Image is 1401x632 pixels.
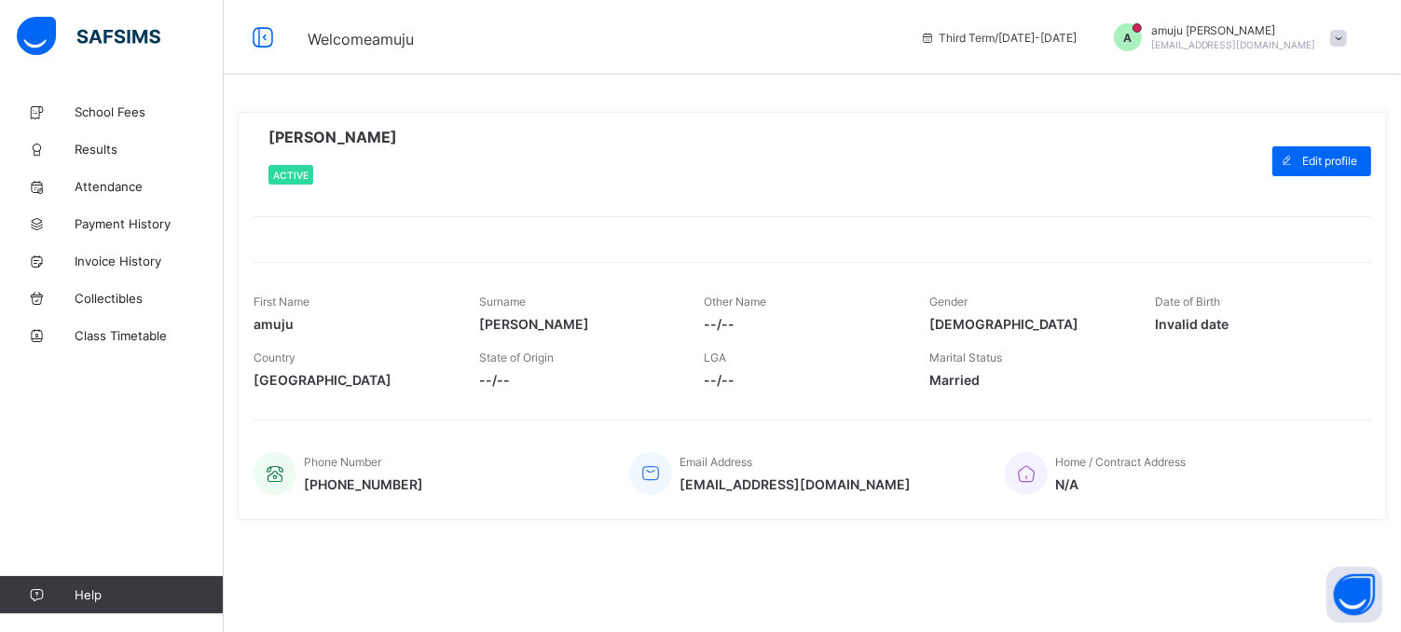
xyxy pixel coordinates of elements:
[479,295,526,309] span: Surname
[929,350,1002,364] span: Marital Status
[920,31,1077,45] span: session/term information
[254,350,295,364] span: Country
[304,455,381,469] span: Phone Number
[479,316,677,332] span: [PERSON_NAME]
[479,372,677,388] span: --/--
[929,295,968,309] span: Gender
[273,170,309,181] span: Active
[268,128,397,146] span: [PERSON_NAME]
[705,350,727,364] span: LGA
[254,372,451,388] span: [GEOGRAPHIC_DATA]
[1326,567,1382,623] button: Open asap
[680,476,911,492] span: [EMAIL_ADDRESS][DOMAIN_NAME]
[75,587,223,602] span: Help
[75,291,224,306] span: Collectibles
[1155,316,1353,332] span: Invalid date
[1151,39,1316,50] span: [EMAIL_ADDRESS][DOMAIN_NAME]
[75,179,224,194] span: Attendance
[1155,295,1220,309] span: Date of Birth
[1055,476,1186,492] span: N/A
[705,372,902,388] span: --/--
[705,316,902,332] span: --/--
[929,316,1127,332] span: [DEMOGRAPHIC_DATA]
[308,30,414,48] span: Welcome amuju
[75,104,224,119] span: School Fees
[1123,31,1132,45] span: A
[304,476,423,492] span: [PHONE_NUMBER]
[17,17,160,56] img: safsims
[1095,23,1356,51] div: amujuhassan
[1302,154,1357,168] span: Edit profile
[75,216,224,231] span: Payment History
[254,316,451,332] span: amuju
[254,295,309,309] span: First Name
[479,350,554,364] span: State of Origin
[75,254,224,268] span: Invoice History
[705,295,767,309] span: Other Name
[1151,23,1316,37] span: amuju [PERSON_NAME]
[75,142,224,157] span: Results
[929,372,1127,388] span: Married
[680,455,752,469] span: Email Address
[1055,455,1186,469] span: Home / Contract Address
[75,328,224,343] span: Class Timetable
